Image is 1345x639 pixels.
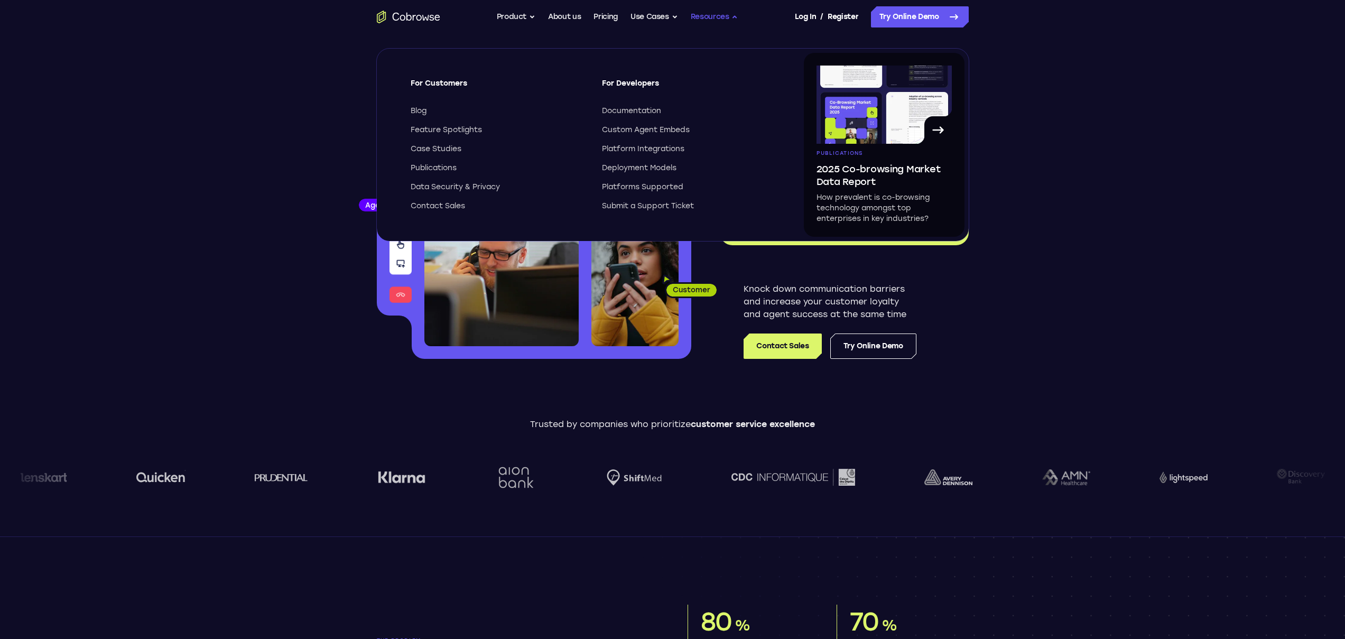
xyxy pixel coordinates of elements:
[817,192,952,224] p: How prevalent is co-browsing technology amongst top enterprises in key industries?
[602,201,694,211] span: Submit a Support Ticket
[411,144,461,154] span: Case Studies
[411,201,465,211] span: Contact Sales
[1029,469,1077,486] img: AMN Healthcare
[602,78,774,97] span: For Developers
[817,66,952,144] img: A page from the browsing market ebook
[242,473,295,481] img: prudential
[602,144,684,154] span: Platform Integrations
[365,471,412,484] img: Klarna
[1146,471,1194,483] img: Lightspeed
[820,11,823,23] span: /
[602,106,661,116] span: Documentation
[602,125,690,135] span: Custom Agent Embeds
[123,469,172,485] img: quicken
[602,106,774,116] a: Documentation
[817,163,952,188] span: 2025 Co-browsing Market Data Report
[795,6,816,27] a: Log In
[593,6,618,27] a: Pricing
[630,6,678,27] button: Use Cases
[828,6,858,27] a: Register
[602,163,676,173] span: Deployment Models
[602,144,774,154] a: Platform Integrations
[602,201,774,211] a: Submit a Support Ticket
[735,616,750,634] span: %
[691,6,738,27] button: Resources
[602,182,774,192] a: Platforms Supported
[718,469,842,485] img: CDC Informatique
[744,334,821,359] a: Contact Sales
[744,283,916,321] p: Knock down communication barriers and increase your customer loyalty and agent success at the sam...
[691,419,815,429] span: customer service excellence
[497,6,536,27] button: Product
[411,106,583,116] a: Blog
[411,125,482,135] span: Feature Spotlights
[411,182,583,192] a: Data Security & Privacy
[602,182,683,192] span: Platforms Supported
[411,163,583,173] a: Publications
[377,11,440,23] a: Go to the home page
[411,144,583,154] a: Case Studies
[594,469,649,486] img: Shiftmed
[602,125,774,135] a: Custom Agent Embeds
[411,163,457,173] span: Publications
[912,469,960,485] img: avery-dennison
[850,606,879,637] span: 70
[602,163,774,173] a: Deployment Models
[411,106,426,116] span: Blog
[817,150,863,156] span: Publications
[830,334,916,359] a: Try Online Demo
[591,221,679,346] img: A customer holding their phone
[482,456,525,499] img: Aion Bank
[882,616,897,634] span: %
[424,158,579,346] img: A customer support agent talking on the phone
[411,182,500,192] span: Data Security & Privacy
[411,201,583,211] a: Contact Sales
[548,6,581,27] a: About us
[411,78,583,97] span: For Customers
[871,6,969,27] a: Try Online Demo
[411,125,583,135] a: Feature Spotlights
[701,606,732,637] span: 80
